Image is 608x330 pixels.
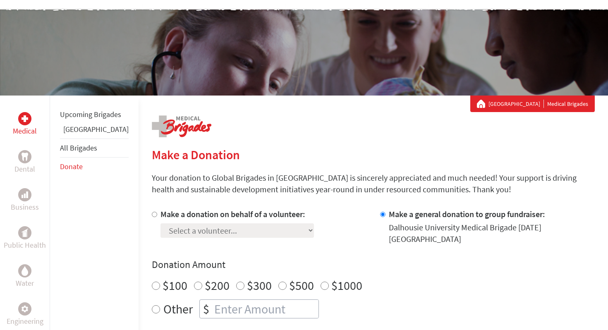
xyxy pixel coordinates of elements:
[11,201,39,213] p: Business
[63,124,129,134] a: [GEOGRAPHIC_DATA]
[60,143,97,153] a: All Brigades
[16,277,34,289] p: Water
[60,124,129,139] li: Ghana
[4,226,46,251] a: Public HealthPublic Health
[13,112,37,137] a: MedicalMedical
[163,299,193,318] label: Other
[60,105,129,124] li: Upcoming Brigades
[60,158,129,176] li: Donate
[16,264,34,289] a: WaterWater
[4,239,46,251] p: Public Health
[14,163,35,175] p: Dental
[22,266,28,275] img: Water
[22,229,28,237] img: Public Health
[389,222,595,245] div: Dalhousie University Medical Brigade [DATE] [GEOGRAPHIC_DATA]
[18,264,31,277] div: Water
[247,277,272,293] label: $300
[22,153,28,160] img: Dental
[152,258,595,271] h4: Donation Amount
[7,316,43,327] p: Engineering
[18,226,31,239] div: Public Health
[22,306,28,312] img: Engineering
[213,300,318,318] input: Enter Amount
[60,139,129,158] li: All Brigades
[331,277,362,293] label: $1000
[11,188,39,213] a: BusinessBusiness
[60,162,83,171] a: Donate
[152,115,211,137] img: logo-medical.png
[389,209,545,219] label: Make a general donation to group fundraiser:
[18,112,31,125] div: Medical
[18,150,31,163] div: Dental
[14,150,35,175] a: DentalDental
[18,302,31,316] div: Engineering
[152,172,595,195] p: Your donation to Global Brigades in [GEOGRAPHIC_DATA] is sincerely appreciated and much needed! Y...
[22,115,28,122] img: Medical
[205,277,230,293] label: $200
[22,191,28,198] img: Business
[289,277,314,293] label: $500
[60,110,121,119] a: Upcoming Brigades
[200,300,213,318] div: $
[163,277,187,293] label: $100
[13,125,37,137] p: Medical
[7,302,43,327] a: EngineeringEngineering
[488,100,544,108] a: [GEOGRAPHIC_DATA]
[152,147,595,162] h2: Make a Donation
[160,209,305,219] label: Make a donation on behalf of a volunteer:
[477,100,588,108] div: Medical Brigades
[18,188,31,201] div: Business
